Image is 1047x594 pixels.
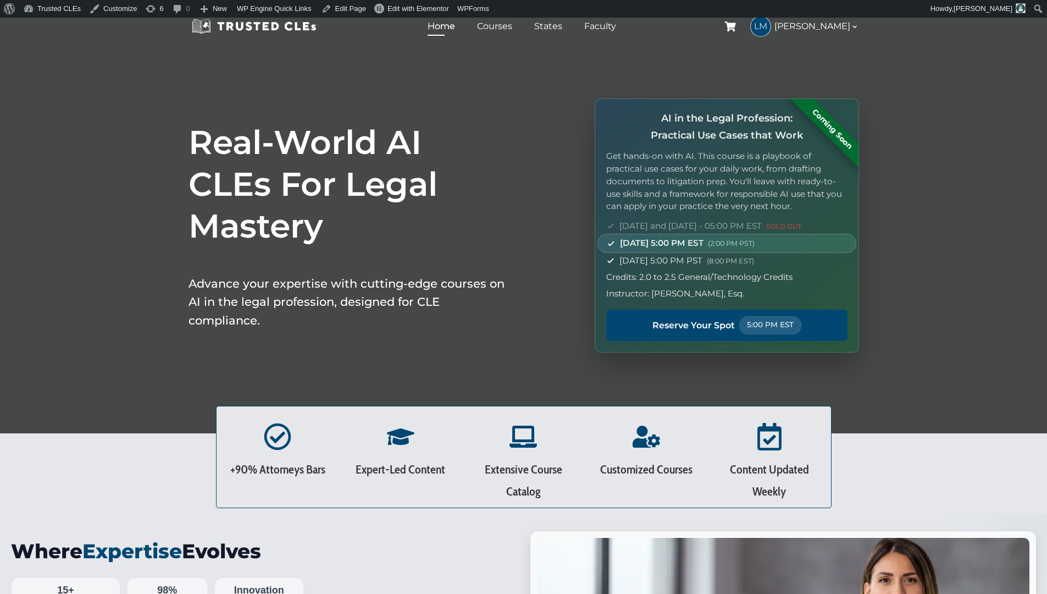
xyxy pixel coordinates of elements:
[789,86,875,172] div: Coming Soon
[606,271,793,284] span: Credits: 2.0 to 2.5 General/Technology Credits
[606,150,847,213] p: Get hands-on with AI. This course is a playbook of practical use cases for your daily work, from ...
[619,219,801,233] span: [DATE] and [DATE] - 05:00 PM EST
[189,18,320,35] img: Trusted CLEs
[606,287,744,300] span: Instructor: [PERSON_NAME], Esq.
[230,462,325,477] span: +90% Attorneys Bars
[620,237,755,250] span: [DATE] 5:00 PM EST
[531,18,565,34] a: States
[708,239,755,248] span: (2:00 PM PST)
[387,4,449,13] span: Edit with Elementor
[707,257,754,265] span: (8:00 PM EST)
[600,462,693,477] span: Customized Courses
[766,222,801,230] span: SOLD OUT
[606,310,847,341] a: Reserve Your Spot 5:00 PM EST
[485,462,562,499] span: Extensive Course Catalog
[652,318,735,333] span: Reserve Your Spot
[606,110,847,144] h4: AI in the Legal Profession: Practical Use Cases that Work
[189,274,507,330] p: Advance your expertise with cutting-edge courses on AI in the legal profession, designed for CLE ...
[474,18,515,34] a: Courses
[739,316,801,334] span: 5:00 PM EST
[954,4,1012,13] span: [PERSON_NAME]
[11,531,517,571] h2: Where Evolves
[774,19,859,34] span: [PERSON_NAME]
[356,462,445,477] span: Expert-Led Content
[619,254,754,267] span: [DATE] 5:00 PM PST
[581,18,619,34] a: Faculty
[730,462,809,499] span: Content Updated Weekly
[425,18,458,34] a: Home
[189,122,507,247] h1: Real-World AI CLEs For Legal Mastery
[751,16,771,36] span: LM
[82,539,182,563] span: Expertise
